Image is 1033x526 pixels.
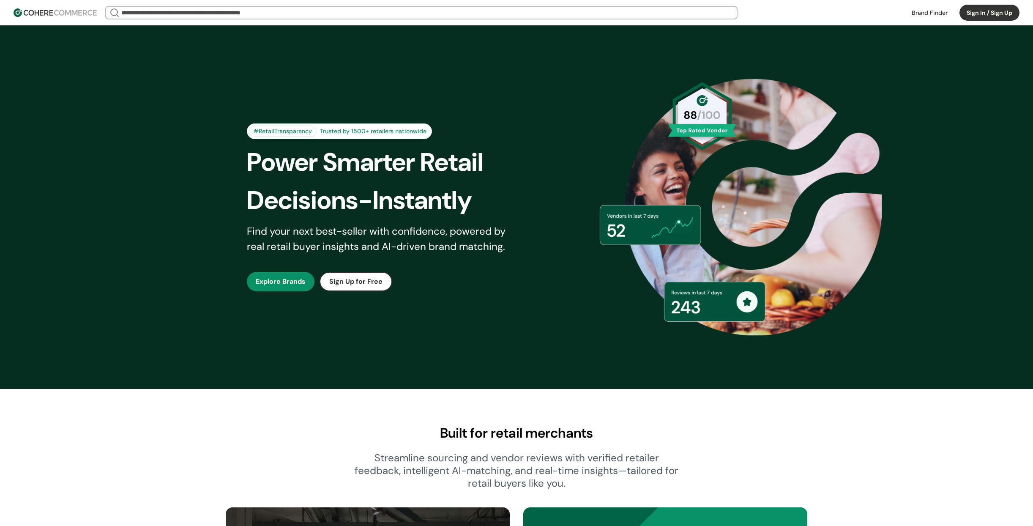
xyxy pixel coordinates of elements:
[247,224,516,254] div: Find your next best-seller with confidence, powered by real retail buyer insights and AI-driven b...
[320,272,392,291] button: Sign Up for Free
[959,5,1019,21] button: Sign In / Sign Up
[247,272,314,291] button: Explore Brands
[247,181,531,219] div: Decisions-Instantly
[354,452,679,490] div: Streamline sourcing and vendor reviews with verified retailer feedback, intelligent AI-matching, ...
[247,143,531,181] div: Power Smarter Retail
[226,423,807,443] div: Built for retail merchants
[249,126,317,137] div: #RetailTransparency
[317,127,430,136] div: Trusted by 1500+ retailers nationwide
[14,8,97,17] img: Cohere Logo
